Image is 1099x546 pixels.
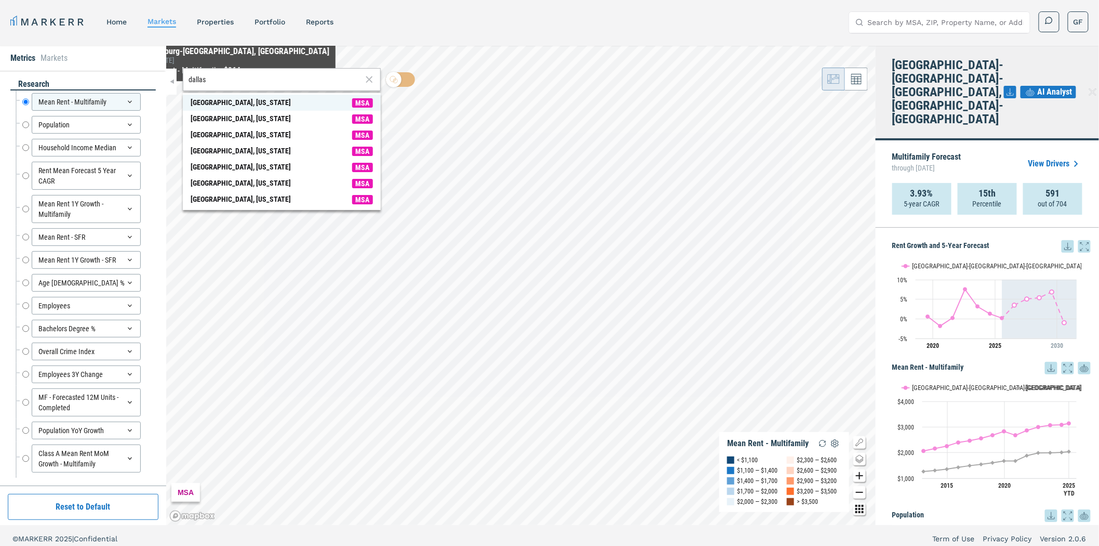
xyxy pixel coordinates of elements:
div: MF - Forecasted 12M Units - Completed [32,388,141,417]
button: GF [1068,11,1089,32]
span: MSA [352,147,373,156]
text: $1,000 [898,475,915,483]
div: [GEOGRAPHIC_DATA], [US_STATE] [191,178,291,189]
p: Multifamily Forecast [892,153,961,175]
p: out of 704 [1038,199,1067,209]
path: Sunday, 14 Dec, 16:00, 2,251.43. Boston-Cambridge-Newton, MA-NH. [945,444,949,448]
tspan: 2020 [927,342,940,349]
a: MARKERR [10,15,86,29]
div: Map Tooltip Content [139,47,329,77]
span: Search Bar Suggestion Item: Dallas, Georgia [183,159,381,175]
div: [GEOGRAPHIC_DATA], [US_STATE] [191,113,291,124]
button: Show Boston-Cambridge-Newton, MA-NH [902,262,1004,270]
path: Saturday, 29 Jul, 17:00, 3.17. Boston-Cambridge-Newton, MA-NH. [976,304,980,308]
div: Mean Rent - Multifamily. Highcharts interactive chart. [892,374,1091,504]
path: Thursday, 14 Dec, 16:00, 1,992.68. USA. [1049,451,1053,455]
svg: Interactive chart [892,253,1082,357]
strong: 15th [979,188,996,199]
a: markets [148,17,176,25]
text: [GEOGRAPHIC_DATA] [1026,384,1081,392]
input: Search by MSA, ZIP, Property Name, or Address [868,12,1024,33]
a: Term of Use [933,534,975,544]
path: Friday, 14 Dec, 16:00, 2,064.76. Boston-Cambridge-Newton, MA-NH. [922,449,926,453]
span: MARKERR [18,535,55,543]
span: Search Bar Suggestion Item: Dallastown, Pennsylvania [183,143,381,159]
path: Friday, 14 Dec, 16:00, 1,262.18. USA. [922,470,926,474]
div: [GEOGRAPHIC_DATA], [US_STATE] [191,162,291,173]
path: Monday, 29 Jul, 17:00, 1.3. Boston-Cambridge-Newton, MA-NH. [988,311,993,316]
path: Saturday, 14 Dec, 16:00, 2,005.63. USA. [1060,450,1064,454]
a: reports [306,18,333,26]
path: Saturday, 14 Dec, 16:00, 2,826.93. Boston-Cambridge-Newton, MA-NH. [1002,430,1007,434]
path: Wednesday, 14 Dec, 16:00, 1,986.51. USA. [1037,451,1041,455]
path: Monday, 14 Dec, 16:00, 1,425.9. USA. [957,465,961,470]
span: MSA [352,98,373,108]
div: $1,700 — $2,000 [737,486,778,497]
span: 2025 | [55,535,74,543]
button: Zoom out map button [853,486,866,499]
tspan: 2025 [989,342,1001,349]
div: [GEOGRAPHIC_DATA], [US_STATE] [191,194,291,205]
canvas: Map [166,46,876,525]
h5: Population [892,510,1091,522]
div: As of : [DATE] [139,56,329,64]
a: home [106,18,127,26]
div: Ogdensburg-[GEOGRAPHIC_DATA], [GEOGRAPHIC_DATA] [139,47,329,56]
text: 5% [901,296,908,303]
path: Thursday, 29 Jul, 17:00, 0.23. Boston-Cambridge-Newton, MA-NH. [951,316,955,320]
path: Tuesday, 14 Dec, 16:00, 1,882.29. USA. [1025,453,1029,458]
div: Mean Rent - Multifamily [32,93,141,111]
div: Age [DEMOGRAPHIC_DATA] % [32,274,141,292]
text: $2,000 [898,449,915,457]
button: Show Boston-Cambridge-Newton, MA-NH [902,384,1004,392]
path: Wednesday, 29 Jul, 17:00, 3.52. Boston-Cambridge-Newton, MA-NH. [1013,303,1017,307]
div: [GEOGRAPHIC_DATA], [US_STATE] [191,129,291,140]
div: Household Income Median [32,139,141,157]
div: research [10,79,156,90]
span: Confidential [74,535,117,543]
text: -5% [899,335,908,343]
text: 2015 [941,482,954,489]
a: View Drivers [1028,158,1082,170]
span: Search Bar Suggestion Item: Dallas, Maine [183,111,381,127]
path: Thursday, 14 Aug, 17:00, 3,139.74. Boston-Cambridge-Newton, MA-NH. [1067,421,1071,425]
div: Overall Crime Index [32,343,141,360]
path: Thursday, 14 Dec, 16:00, 3,069.6. Boston-Cambridge-Newton, MA-NH. [1049,423,1053,427]
img: Reload Legend [816,437,829,450]
span: MSA [352,179,373,188]
a: Privacy Policy [983,534,1032,544]
span: Search Bar Suggestion Item: Dallas, Texas [183,95,381,111]
img: Settings [829,437,841,450]
path: Friday, 14 Dec, 16:00, 2,676.17. Boston-Cambridge-Newton, MA-NH. [991,433,995,437]
div: MSA [171,483,200,502]
button: Change style map button [853,453,866,465]
div: Employees 3Y Change [32,366,141,383]
button: Other options map button [853,503,866,515]
text: $4,000 [898,398,915,406]
text: 2020 [999,482,1011,489]
path: Wednesday, 29 Jul, 17:00, -1.83. Boston-Cambridge-Newton, MA-NH. [939,324,943,328]
div: Mean Rent 1Y Growth - Multifamily [32,195,141,223]
path: Monday, 14 Dec, 16:00, 1,674.33. USA. [1014,459,1018,463]
span: © [12,535,18,543]
path: Tuesday, 14 Dec, 16:00, 2,864.18. Boston-Cambridge-Newton, MA-NH. [1025,428,1029,433]
path: Friday, 14 Dec, 16:00, 1,603.51. USA. [991,461,995,465]
button: AI Analyst [1021,86,1076,98]
div: $2,900 — $3,200 [797,476,837,486]
path: Saturday, 14 Dec, 16:00, 2,159.99. Boston-Cambridge-Newton, MA-NH. [933,447,937,451]
path: Monday, 14 Dec, 16:00, 2,395.14. Boston-Cambridge-Newton, MA-NH. [957,440,961,445]
div: $3,200 — $3,500 [797,486,837,497]
div: $2,600 — $2,900 [797,465,837,476]
path: Monday, 14 Dec, 16:00, 2,674.95. Boston-Cambridge-Newton, MA-NH. [1014,433,1018,437]
div: $1,400 — $1,700 [737,476,778,486]
span: MSA [352,114,373,124]
div: Bachelors Degree % [32,320,141,337]
span: Search Bar Suggestion Item: Dallas, Oregon [183,191,381,207]
span: Search Bar Suggestion Item: Dallas, North Carolina [183,175,381,191]
path: Saturday, 14 Dec, 16:00, 1,673.93. USA. [1002,459,1007,463]
strong: 591 [1046,188,1060,199]
div: > $3,500 [797,497,818,507]
strong: 3.93% [910,188,933,199]
text: $3,000 [898,424,915,431]
div: $2,000 — $2,300 [737,497,778,507]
